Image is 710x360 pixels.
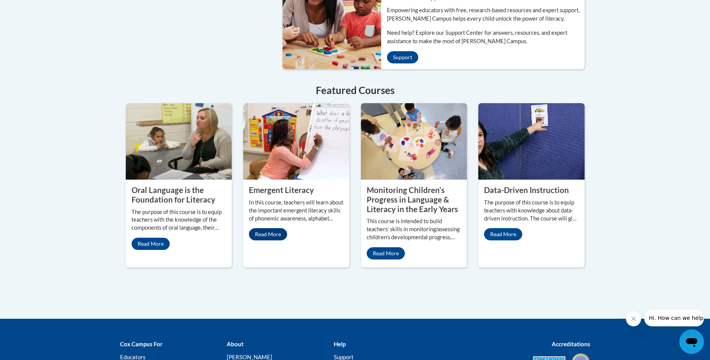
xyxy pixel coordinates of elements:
img: Data-Driven Instruction [478,103,585,180]
a: Read More [484,228,522,240]
b: Accreditations [552,341,590,347]
b: Cox Campus For [120,341,162,347]
property: Emergent Literacy [249,185,314,195]
a: Support [387,51,418,63]
p: This course is intended to build teachers’ skills in monitoring/assessing children’s developmenta... [367,217,461,242]
property: Data-Driven Instruction [484,185,569,195]
h4: Featured Courses [126,83,585,98]
iframe: Button to launch messaging window [679,329,704,354]
p: The purpose of this course is to equip teachers with the knowledge of the components of oral lang... [132,208,226,232]
p: The purpose of this course is to equip teachers with knowledge about data-driven instruction. The... [484,199,579,223]
property: Oral Language is the Foundation for Literacy [132,185,215,204]
a: Read More [132,238,170,250]
iframe: Message from company [644,310,704,326]
img: Monitoring Children’s Progress in Language & Literacy in the Early Years [361,103,467,180]
img: Oral Language is the Foundation for Literacy [126,103,232,180]
p: Need help? Explore our Support Center for answers, resources, and expert assistance to make the m... [387,29,585,45]
span: Hi. How can we help? [5,5,62,11]
p: In this course, teachers will learn about the important emergent literacy skills of phonemic awar... [249,199,344,223]
property: Monitoring Children’s Progress in Language & Literacy in the Early Years [367,185,458,213]
iframe: Close message [626,311,641,326]
a: Read More [249,228,287,240]
b: Help [334,341,346,347]
p: Empowering educators with free, research-based resources and expert support, [PERSON_NAME] Campus... [387,6,585,23]
a: Read More [367,247,405,259]
img: Emergent Literacy [243,103,349,180]
b: About [227,341,244,347]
